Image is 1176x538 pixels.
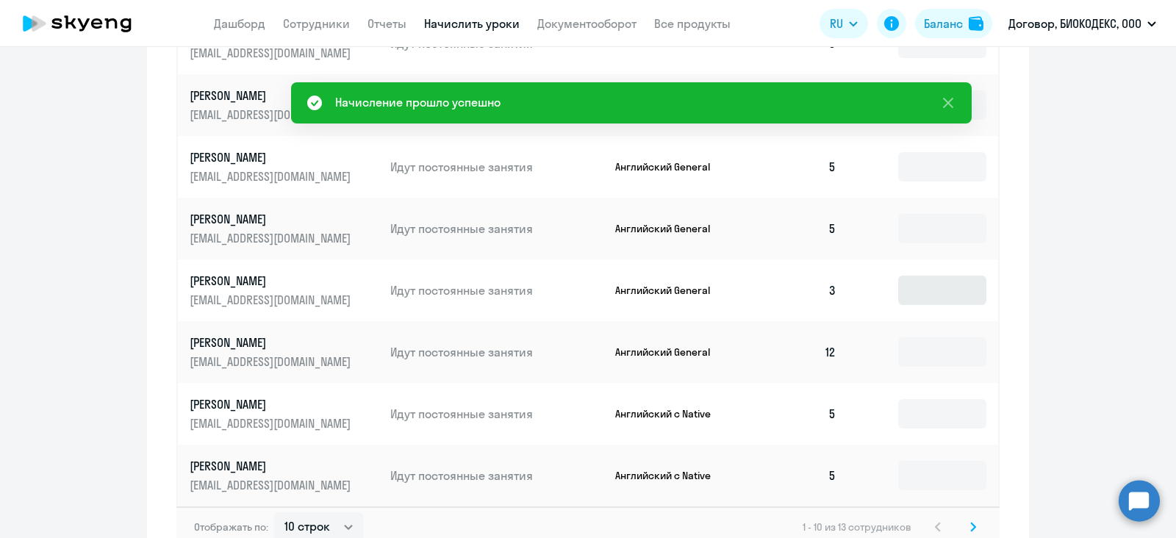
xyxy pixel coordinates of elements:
[615,160,725,173] p: Английский General
[745,259,848,321] td: 3
[830,15,843,32] span: RU
[654,16,731,31] a: Все продукты
[190,334,379,370] a: [PERSON_NAME][EMAIL_ADDRESS][DOMAIN_NAME]
[190,354,354,370] p: [EMAIL_ADDRESS][DOMAIN_NAME]
[190,45,354,61] p: [EMAIL_ADDRESS][DOMAIN_NAME]
[615,284,725,297] p: Английский General
[969,16,983,31] img: balance
[190,211,379,246] a: [PERSON_NAME][EMAIL_ADDRESS][DOMAIN_NAME]
[915,9,992,38] button: Балансbalance
[190,415,354,431] p: [EMAIL_ADDRESS][DOMAIN_NAME]
[190,273,379,308] a: [PERSON_NAME][EMAIL_ADDRESS][DOMAIN_NAME]
[390,220,603,237] p: Идут постоянные занятия
[390,282,603,298] p: Идут постоянные занятия
[924,15,963,32] div: Баланс
[194,520,268,534] span: Отображать по:
[214,16,265,31] a: Дашборд
[190,273,354,289] p: [PERSON_NAME]
[190,477,354,493] p: [EMAIL_ADDRESS][DOMAIN_NAME]
[190,334,354,351] p: [PERSON_NAME]
[615,222,725,235] p: Английский General
[424,16,520,31] a: Начислить уроки
[615,469,725,482] p: Английский с Native
[190,396,379,431] a: [PERSON_NAME][EMAIL_ADDRESS][DOMAIN_NAME]
[745,383,848,445] td: 5
[283,16,350,31] a: Сотрудники
[537,16,637,31] a: Документооборот
[745,445,848,506] td: 5
[745,321,848,383] td: 12
[190,87,379,123] a: [PERSON_NAME][EMAIL_ADDRESS][DOMAIN_NAME]
[803,520,911,534] span: 1 - 10 из 13 сотрудников
[390,406,603,422] p: Идут постоянные занятия
[190,149,379,184] a: [PERSON_NAME][EMAIL_ADDRESS][DOMAIN_NAME]
[190,458,379,493] a: [PERSON_NAME][EMAIL_ADDRESS][DOMAIN_NAME]
[190,230,354,246] p: [EMAIL_ADDRESS][DOMAIN_NAME]
[190,107,354,123] p: [EMAIL_ADDRESS][DOMAIN_NAME]
[820,9,868,38] button: RU
[190,87,354,104] p: [PERSON_NAME]
[335,93,501,111] div: Начисление прошло успешно
[745,74,848,136] td: 5
[190,458,354,474] p: [PERSON_NAME]
[190,396,354,412] p: [PERSON_NAME]
[1008,15,1141,32] p: Договор, БИОКОДЕКС, ООО
[190,168,354,184] p: [EMAIL_ADDRESS][DOMAIN_NAME]
[390,467,603,484] p: Идут постоянные занятия
[390,344,603,360] p: Идут постоянные занятия
[390,159,603,175] p: Идут постоянные занятия
[190,149,354,165] p: [PERSON_NAME]
[190,292,354,308] p: [EMAIL_ADDRESS][DOMAIN_NAME]
[615,345,725,359] p: Английский General
[615,407,725,420] p: Английский с Native
[190,211,354,227] p: [PERSON_NAME]
[1001,6,1164,41] button: Договор, БИОКОДЕКС, ООО
[367,16,406,31] a: Отчеты
[745,136,848,198] td: 5
[745,198,848,259] td: 5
